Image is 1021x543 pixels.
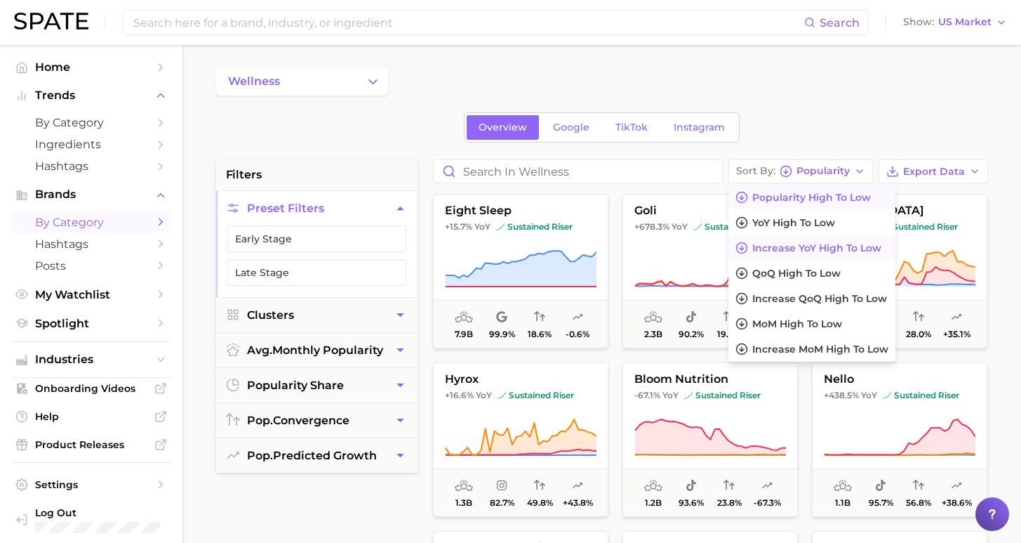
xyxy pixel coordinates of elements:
span: 95.7% [868,498,893,508]
abbr: popularity index [247,449,273,462]
button: Change Category [216,67,388,96]
span: YoY [672,221,688,233]
button: Brands [11,184,171,205]
span: Onboarding Videos [35,382,147,395]
span: +438.5% [824,390,859,400]
span: Preset Filters [247,202,324,215]
span: popularity convergence: Very Low Convergence [534,309,545,326]
span: average monthly popularity: Very High Popularity [455,309,473,326]
a: TikTok [603,115,660,140]
button: Late Stage [227,259,406,286]
span: +35.1% [942,329,970,339]
span: 2.3b [644,329,662,339]
span: Settings [35,478,147,491]
span: Home [35,60,147,74]
span: popularity predicted growth: Very Unlikely [572,309,583,326]
span: [MEDICAL_DATA] [813,204,987,217]
span: Spotlight [35,317,147,330]
span: YoY [474,221,491,233]
span: Instagram [674,122,725,133]
span: average monthly popularity: Very High Popularity [644,478,662,495]
button: Preset Filters [216,191,418,225]
span: QoQ high to low [752,268,841,280]
span: 23.8% [716,498,741,508]
span: 56.8% [906,498,931,508]
a: Help [11,406,171,427]
span: -67.1% [634,390,660,400]
a: Ingredients [11,133,171,155]
span: wellness [228,75,280,88]
span: hyrox [434,373,608,386]
span: by Category [35,116,147,129]
span: popularity predicted growth: Very Unlikely [761,478,773,495]
img: SPATE [14,13,88,30]
span: average monthly popularity: Very High Popularity [644,309,662,326]
span: eight sleep [434,204,608,217]
span: Overview [479,122,527,133]
a: Hashtags [11,233,171,255]
span: Hashtags [35,237,147,251]
span: Industries [35,353,147,366]
button: Export Data [879,159,988,183]
span: popularity convergence: Medium Convergence [534,478,545,495]
span: 1.2b [645,498,662,508]
span: Posts [35,259,147,273]
span: convergence [247,414,349,427]
button: bloom nutrition-67.1% YoYsustained risersustained riser1.2b93.6%23.8%-67.3% [622,362,798,517]
span: YoY [662,390,679,401]
span: My Watchlist [35,288,147,301]
button: hyrox+16.6% YoYsustained risersustained riser1.3b82.7%49.8%+43.8% [433,362,608,517]
span: Google [553,122,589,133]
img: sustained riser [684,391,693,400]
button: nello+438.5% YoYsustained risersustained riser1.1b95.7%56.8%+38.6% [812,362,987,517]
span: popularity share [247,379,344,392]
span: 7.9b [455,329,473,339]
span: -0.6% [566,329,589,339]
a: by Category [11,112,171,133]
span: Increase YoY high to low [752,242,881,254]
span: +15.7% [445,221,472,232]
a: Settings [11,474,171,495]
a: Hashtags [11,155,171,177]
span: popularity share: TikTok [686,309,697,326]
img: sustained riser [498,391,506,400]
span: sustained riser [496,221,573,233]
span: filters [226,166,262,183]
span: predicted growth [247,449,377,462]
span: sustained riser [498,390,574,401]
span: 28.0% [906,329,931,339]
span: 90.2% [679,329,704,339]
span: Increase QoQ high to low [752,293,887,305]
a: Spotlight [11,313,171,334]
span: Show [903,18,934,26]
a: Overview [467,115,539,140]
span: average monthly popularity: Very High Popularity [834,478,852,495]
img: sustained riser [883,391,891,400]
span: Increase MoM high to low [752,344,888,355]
span: popularity share: TikTok [686,478,697,495]
span: +38.6% [941,498,971,508]
span: bloom nutrition [623,373,797,386]
button: Early Stage [227,225,406,252]
input: Search here for a brand, industry, or ingredient [132,11,804,34]
button: ShowUS Market [900,13,1010,32]
span: Clusters [247,308,294,322]
span: +678.3% [634,221,669,232]
button: eight sleep+15.7% YoYsustained risersustained riser7.9b99.9%18.6%-0.6% [433,194,608,348]
button: goli+678.3% YoYsustained risersustained riser2.3b90.2%19.8%+31.1% [622,194,798,348]
button: pop.convergence [216,403,418,438]
span: sustained riser [883,390,959,401]
img: sustained riser [693,223,702,231]
span: popularity convergence: Low Convergence [913,309,924,326]
button: Sort ByPopularity [728,159,873,183]
span: Ingredients [35,138,147,151]
button: popularity share [216,368,418,403]
a: Google [541,115,601,140]
span: -67.3% [753,498,780,508]
a: Log out. Currently logged in with e-mail alyssa@spate.nyc. [11,502,171,537]
button: avg.monthly popularity [216,333,418,367]
span: popularity convergence: Medium Convergence [913,478,924,495]
span: Popularity high to low [752,192,871,204]
abbr: popularity index [247,414,273,427]
img: sustained riser [496,223,505,231]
